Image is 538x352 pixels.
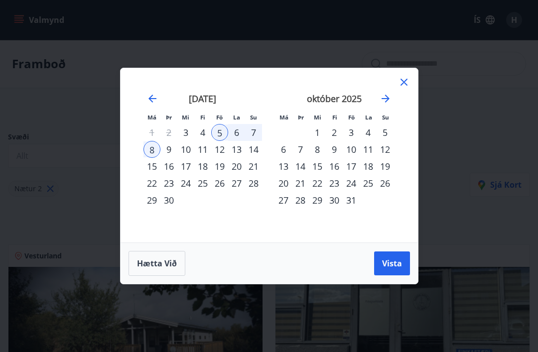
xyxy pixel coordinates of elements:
[292,141,309,158] td: Choose þriðjudagur, 7. október 2025 as your check-in date. It’s available.
[228,124,245,141] div: 6
[143,175,160,192] td: Choose mánudagur, 22. september 2025 as your check-in date. It’s available.
[160,192,177,209] td: Choose þriðjudagur, 30. september 2025 as your check-in date. It’s available.
[292,192,309,209] td: Choose þriðjudagur, 28. október 2025 as your check-in date. It’s available.
[309,192,326,209] div: 29
[343,158,360,175] div: 17
[160,192,177,209] div: 30
[211,141,228,158] td: Choose föstudagur, 12. september 2025 as your check-in date. It’s available.
[143,175,160,192] div: 22
[228,175,245,192] div: 27
[382,258,402,269] span: Vista
[245,141,262,158] div: 14
[194,141,211,158] div: 11
[309,124,326,141] td: Choose miðvikudagur, 1. október 2025 as your check-in date. It’s available.
[146,93,158,105] div: Move backward to switch to the previous month.
[332,114,337,121] small: Fi
[326,192,343,209] td: Choose fimmtudagur, 30. október 2025 as your check-in date. It’s available.
[326,175,343,192] div: 23
[377,158,394,175] div: 19
[177,158,194,175] div: 17
[292,158,309,175] td: Choose þriðjudagur, 14. október 2025 as your check-in date. It’s available.
[377,124,394,141] td: Choose sunnudagur, 5. október 2025 as your check-in date. It’s available.
[228,158,245,175] div: 20
[343,192,360,209] div: 31
[377,124,394,141] div: 5
[380,93,392,105] div: Move forward to switch to the next month.
[194,141,211,158] td: Choose fimmtudagur, 11. september 2025 as your check-in date. It’s available.
[309,158,326,175] div: 15
[160,175,177,192] td: Choose þriðjudagur, 23. september 2025 as your check-in date. It’s available.
[326,158,343,175] td: Choose fimmtudagur, 16. október 2025 as your check-in date. It’s available.
[228,175,245,192] td: Choose laugardagur, 27. september 2025 as your check-in date. It’s available.
[309,175,326,192] td: Choose miðvikudagur, 22. október 2025 as your check-in date. It’s available.
[137,258,177,269] span: Hætta við
[211,158,228,175] div: 19
[326,141,343,158] div: 9
[245,124,262,141] div: 7
[245,158,262,175] div: 21
[245,175,262,192] div: 28
[160,124,177,141] td: Not available. þriðjudagur, 2. september 2025
[292,175,309,192] div: 21
[211,158,228,175] td: Choose föstudagur, 19. september 2025 as your check-in date. It’s available.
[309,124,326,141] div: 1
[377,141,394,158] td: Choose sunnudagur, 12. október 2025 as your check-in date. It’s available.
[143,158,160,175] td: Choose mánudagur, 15. september 2025 as your check-in date. It’s available.
[275,175,292,192] div: 20
[147,114,156,121] small: Má
[143,124,160,141] td: Not available. mánudagur, 1. september 2025
[245,158,262,175] td: Choose sunnudagur, 21. september 2025 as your check-in date. It’s available.
[189,93,216,105] strong: [DATE]
[228,141,245,158] div: 13
[160,141,177,158] td: Choose þriðjudagur, 9. september 2025 as your check-in date. It’s available.
[177,158,194,175] td: Choose miðvikudagur, 17. september 2025 as your check-in date. It’s available.
[360,141,377,158] div: 11
[292,175,309,192] td: Choose þriðjudagur, 21. október 2025 as your check-in date. It’s available.
[143,158,160,175] div: 15
[245,175,262,192] td: Choose sunnudagur, 28. september 2025 as your check-in date. It’s available.
[314,114,321,121] small: Mi
[143,141,160,158] td: Selected as end date. mánudagur, 8. september 2025
[360,141,377,158] td: Choose laugardagur, 11. október 2025 as your check-in date. It’s available.
[228,158,245,175] td: Choose laugardagur, 20. september 2025 as your check-in date. It’s available.
[343,158,360,175] td: Choose föstudagur, 17. október 2025 as your check-in date. It’s available.
[360,124,377,141] td: Choose laugardagur, 4. október 2025 as your check-in date. It’s available.
[211,141,228,158] div: 12
[177,175,194,192] td: Choose miðvikudagur, 24. september 2025 as your check-in date. It’s available.
[228,141,245,158] td: Choose laugardagur, 13. september 2025 as your check-in date. It’s available.
[160,141,177,158] div: 9
[160,158,177,175] td: Choose þriðjudagur, 16. september 2025 as your check-in date. It’s available.
[360,175,377,192] td: Choose laugardagur, 25. október 2025 as your check-in date. It’s available.
[211,175,228,192] div: 26
[194,158,211,175] div: 18
[343,141,360,158] td: Choose föstudagur, 10. október 2025 as your check-in date. It’s available.
[233,114,240,121] small: La
[309,141,326,158] td: Choose miðvikudagur, 8. október 2025 as your check-in date. It’s available.
[143,192,160,209] td: Choose mánudagur, 29. september 2025 as your check-in date. It’s available.
[275,175,292,192] td: Choose mánudagur, 20. október 2025 as your check-in date. It’s available.
[307,93,362,105] strong: október 2025
[343,175,360,192] div: 24
[360,175,377,192] div: 25
[200,114,205,121] small: Fi
[343,124,360,141] div: 3
[129,251,185,276] button: Hætta við
[275,192,292,209] div: 27
[211,124,228,141] td: Selected as start date. föstudagur, 5. september 2025
[211,124,228,141] div: 5
[275,141,292,158] div: 6
[326,124,343,141] div: 2
[292,192,309,209] div: 28
[177,175,194,192] div: 24
[377,175,394,192] td: Choose sunnudagur, 26. október 2025 as your check-in date. It’s available.
[343,175,360,192] td: Choose föstudagur, 24. október 2025 as your check-in date. It’s available.
[177,124,194,141] div: 3
[177,124,194,141] td: Choose miðvikudagur, 3. september 2025 as your check-in date. It’s available.
[143,192,160,209] div: 29
[348,114,355,121] small: Fö
[275,192,292,209] td: Choose mánudagur, 27. október 2025 as your check-in date. It’s available.
[343,192,360,209] td: Choose föstudagur, 31. október 2025 as your check-in date. It’s available.
[309,192,326,209] td: Choose miðvikudagur, 29. október 2025 as your check-in date. It’s available.
[279,114,288,121] small: Má
[309,141,326,158] div: 8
